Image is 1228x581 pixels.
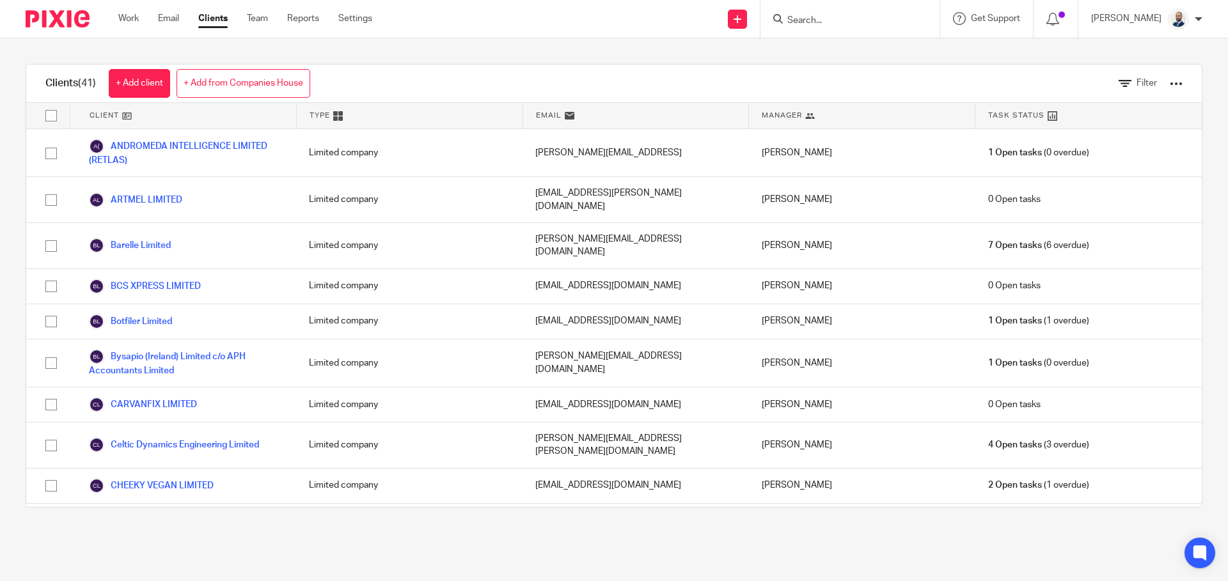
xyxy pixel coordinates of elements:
a: Celtic Dynamics Engineering Limited [89,437,259,453]
span: Type [310,110,330,121]
a: CHEEKY VEGAN LIMITED [89,478,214,493]
span: 0 Open tasks [988,398,1041,411]
a: + Add client [109,69,170,98]
span: (6 overdue) [988,239,1089,252]
div: [PERSON_NAME] [749,504,975,549]
div: [PERSON_NAME] [749,469,975,503]
a: Barelle Limited [89,238,171,253]
a: ANDROMEDA INTELLIGENCE LIMITED (RETLAS) [89,139,283,167]
img: Pixie [26,10,90,27]
div: [PERSON_NAME][EMAIL_ADDRESS] [523,129,749,176]
a: + Add from Companies House [177,69,310,98]
div: Limited company [296,469,523,503]
a: BCS XPRESS LIMITED [89,279,201,294]
div: [EMAIL_ADDRESS][DOMAIN_NAME] [523,469,749,503]
div: [PERSON_NAME][EMAIL_ADDRESS][DOMAIN_NAME] [523,339,749,387]
a: Clients [198,12,228,25]
div: [EMAIL_ADDRESS][DOMAIN_NAME] [523,304,749,339]
span: Filter [1137,79,1157,88]
a: ARTMEL LIMITED [89,192,182,208]
div: Limited company [296,339,523,387]
span: 1 Open tasks [988,314,1042,327]
div: [PERSON_NAME] [749,387,975,422]
div: Limited company [296,387,523,422]
span: Task Status [988,110,1044,121]
div: [PERSON_NAME] [749,269,975,304]
span: Client [90,110,119,121]
span: (1 overdue) [988,479,1089,492]
div: Limited company [296,422,523,468]
div: Limited company [296,223,523,268]
span: (0 overdue) [988,357,1089,369]
p: [PERSON_NAME] [1091,12,1161,25]
a: Work [118,12,139,25]
img: svg%3E [89,279,104,294]
a: Email [158,12,179,25]
div: [EMAIL_ADDRESS][DOMAIN_NAME] [523,387,749,422]
div: Limited company [296,129,523,176]
span: 1 Open tasks [988,146,1042,159]
div: [PERSON_NAME][EMAIL_ADDRESS][PERSON_NAME][DOMAIN_NAME] [523,504,749,549]
div: [PERSON_NAME] [749,422,975,468]
img: svg%3E [89,478,104,493]
a: Bysapio (Ireland) Limited c/o APH Accountants Limited [89,349,283,377]
img: svg%3E [89,397,104,412]
span: Manager [762,110,802,121]
input: Select all [39,104,63,128]
img: Mark%20LI%20profiler.png [1168,9,1188,29]
a: Botfiler Limited [89,314,172,329]
h1: Clients [45,77,96,90]
span: Email [536,110,562,121]
a: Settings [338,12,372,25]
span: (0 overdue) [988,146,1089,159]
img: svg%3E [89,238,104,253]
img: svg%3E [89,314,104,329]
a: Team [247,12,268,25]
span: 2 Open tasks [988,479,1042,492]
div: [PERSON_NAME] [749,304,975,339]
div: Limited company [296,304,523,339]
div: [PERSON_NAME] [749,177,975,222]
img: svg%3E [89,192,104,208]
img: svg%3E [89,349,104,364]
span: 0 Open tasks [988,279,1041,292]
span: 1 Open tasks [988,357,1042,369]
span: (41) [78,78,96,88]
div: Limited company [296,269,523,304]
div: [EMAIL_ADDRESS][PERSON_NAME][DOMAIN_NAME] [523,177,749,222]
div: [PERSON_NAME] [749,129,975,176]
span: 4 Open tasks [988,438,1042,451]
span: 0 Open tasks [988,193,1041,206]
input: Search [786,15,901,27]
img: svg%3E [89,139,104,154]
div: [PERSON_NAME][EMAIL_ADDRESS][PERSON_NAME][DOMAIN_NAME] [523,422,749,468]
div: Sole Trader / Self-Assessed [296,504,523,549]
span: Get Support [971,14,1020,23]
span: 7 Open tasks [988,239,1042,252]
img: svg%3E [89,437,104,453]
div: [EMAIL_ADDRESS][DOMAIN_NAME] [523,269,749,304]
div: [PERSON_NAME] [749,339,975,387]
div: [PERSON_NAME] [749,223,975,268]
a: Reports [287,12,319,25]
span: (3 overdue) [988,438,1089,451]
div: Limited company [296,177,523,222]
a: CARVANFIX LIMITED [89,397,197,412]
span: (1 overdue) [988,314,1089,327]
div: [PERSON_NAME][EMAIL_ADDRESS][DOMAIN_NAME] [523,223,749,268]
